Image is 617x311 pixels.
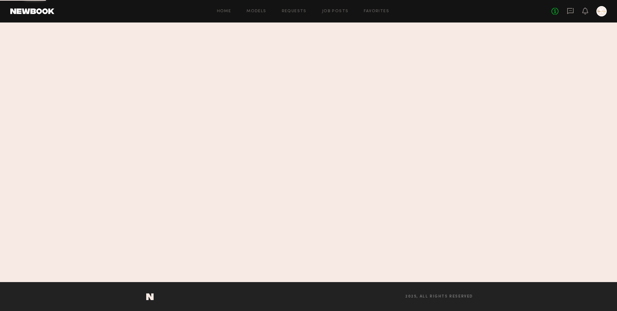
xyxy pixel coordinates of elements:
[322,9,349,13] a: Job Posts
[217,9,231,13] a: Home
[405,295,473,299] span: 2025, all rights reserved
[246,9,266,13] a: Models
[364,9,389,13] a: Favorites
[596,6,607,16] a: K
[282,9,307,13] a: Requests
